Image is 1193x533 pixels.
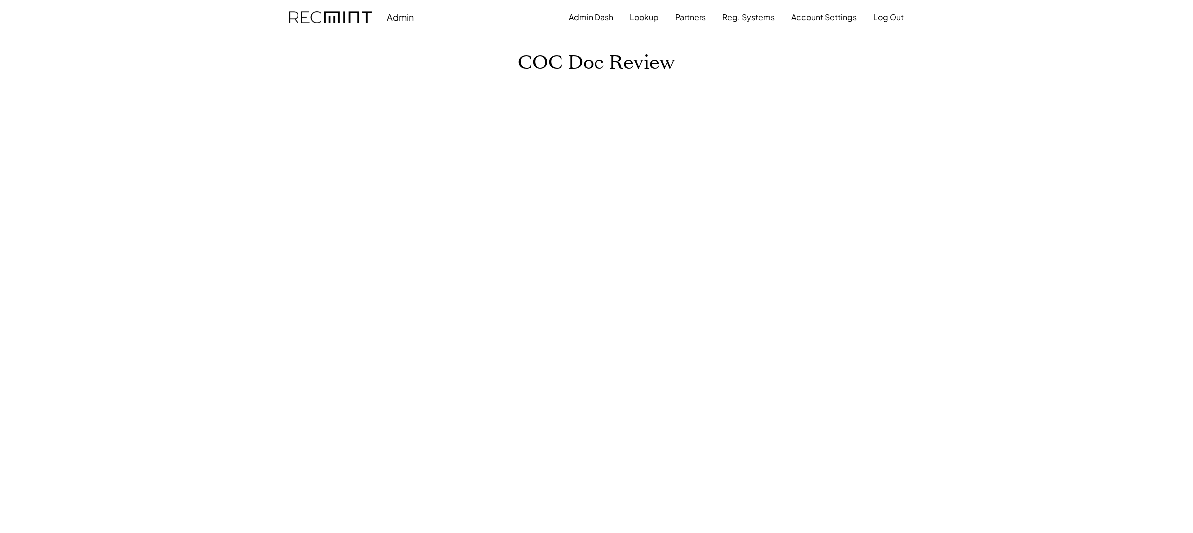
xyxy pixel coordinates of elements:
[630,7,659,27] button: Lookup
[722,7,775,27] button: Reg. Systems
[791,7,857,27] button: Account Settings
[518,51,675,75] h1: COC Doc Review
[873,7,904,27] button: Log Out
[675,7,706,27] button: Partners
[569,7,613,27] button: Admin Dash
[387,11,414,23] div: Admin
[289,11,372,24] img: recmint-logotype%403x.png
